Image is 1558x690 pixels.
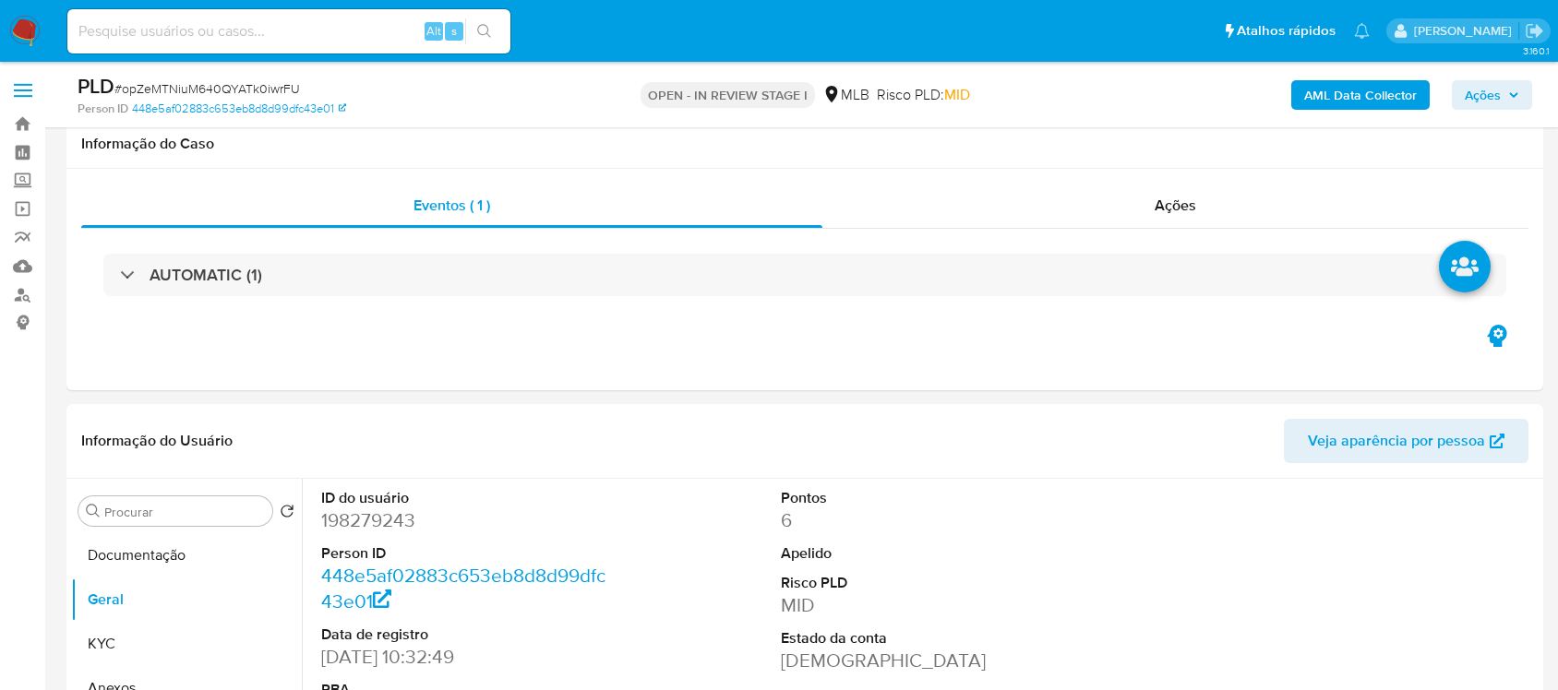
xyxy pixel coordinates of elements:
[71,533,302,577] button: Documentação
[81,432,233,450] h1: Informação do Usuário
[104,504,265,520] input: Procurar
[71,622,302,666] button: KYC
[465,18,503,44] button: search-icon
[1465,80,1501,110] span: Ações
[1525,21,1544,41] a: Sair
[1291,80,1430,110] button: AML Data Collector
[71,577,302,622] button: Geral
[280,504,294,524] button: Retornar ao pedido padrão
[413,195,490,216] span: Eventos ( 1 )
[781,543,1069,564] dt: Apelido
[426,22,441,40] span: Alt
[1414,22,1518,40] p: jonathan.shikay@mercadolivre.com
[114,79,300,98] span: # opZeMTNiuM640QYATk0iwrFU
[81,135,1528,153] h1: Informação do Caso
[132,101,346,117] a: 448e5af02883c653eb8d8d99dfc43e01
[1308,419,1485,463] span: Veja aparência por pessoa
[1452,80,1532,110] button: Ações
[321,644,609,670] dd: [DATE] 10:32:49
[781,628,1069,648] dt: Estado da conta
[103,254,1506,296] div: AUTOMATIC (1)
[150,265,262,285] h3: AUTOMATIC (1)
[1237,21,1336,41] span: Atalhos rápidos
[67,19,510,43] input: Pesquise usuários ou casos...
[1155,195,1196,216] span: Ações
[781,648,1069,673] dd: [DEMOGRAPHIC_DATA]
[1284,419,1528,463] button: Veja aparência por pessoa
[321,507,609,533] dd: 198279243
[1304,80,1417,110] b: AML Data Collector
[822,85,869,105] div: MLB
[86,504,101,518] button: Procurar
[78,71,114,101] b: PLD
[321,543,609,564] dt: Person ID
[321,488,609,508] dt: ID do usuário
[781,573,1069,593] dt: Risco PLD
[321,562,605,614] a: 448e5af02883c653eb8d8d99dfc43e01
[944,84,970,105] span: MID
[78,101,128,117] b: Person ID
[1354,23,1370,39] a: Notificações
[781,488,1069,508] dt: Pontos
[781,507,1069,533] dd: 6
[781,592,1069,618] dd: MID
[877,85,970,105] span: Risco PLD:
[321,625,609,645] dt: Data de registro
[641,82,815,108] p: OPEN - IN REVIEW STAGE I
[451,22,457,40] span: s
